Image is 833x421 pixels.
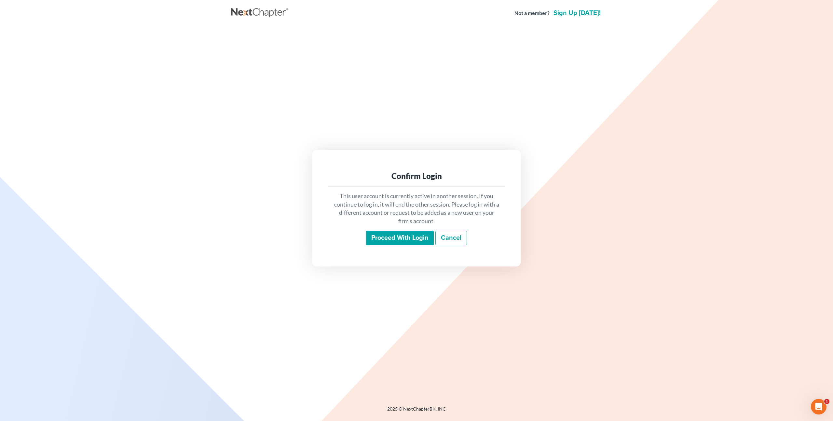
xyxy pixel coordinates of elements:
[435,231,467,246] a: Cancel
[552,10,602,16] a: Sign up [DATE]!
[824,399,829,404] span: 1
[333,171,500,181] div: Confirm Login
[811,399,826,414] iframe: Intercom live chat
[231,406,602,417] div: 2025 © NextChapterBK, INC
[366,231,434,246] input: Proceed with login
[333,192,500,225] p: This user account is currently active in another session. If you continue to log in, it will end ...
[514,9,550,17] strong: Not a member?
